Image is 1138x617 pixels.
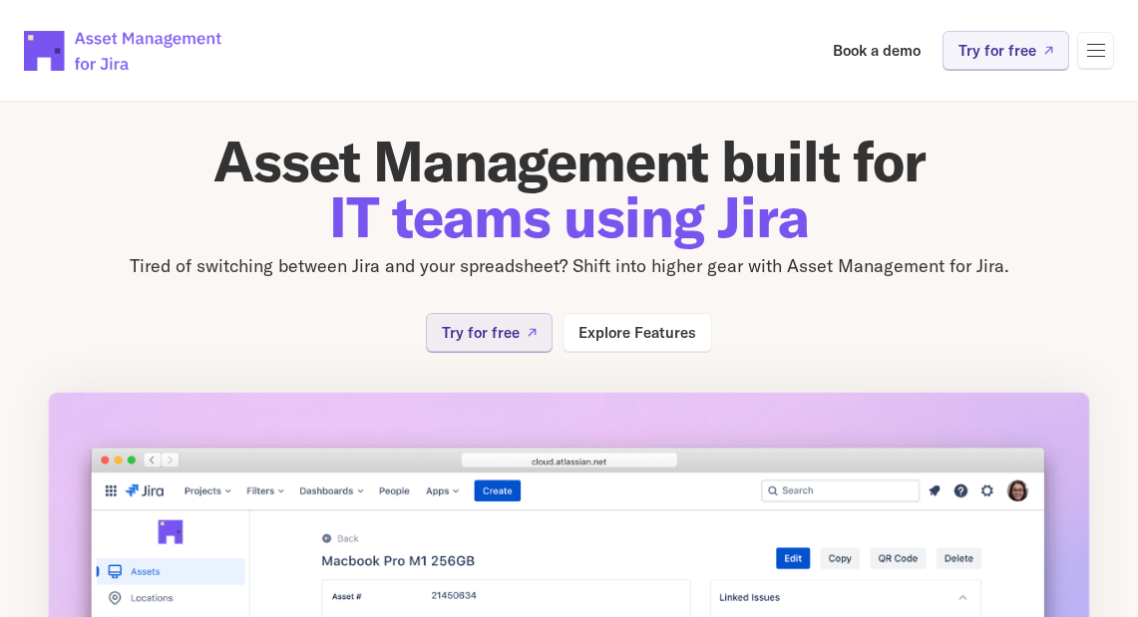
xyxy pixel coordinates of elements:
a: Try for free [943,31,1069,70]
p: Tired of switching between Jira and your spreadsheet? Shift into higher gear with Asset Managemen... [48,252,1090,281]
p: Book a demo [833,43,921,58]
span: IT teams using Jira [329,181,809,251]
a: Explore Features [563,313,712,352]
p: Try for free [958,43,1036,58]
a: Try for free [426,313,553,352]
h1: Asset Management built for [48,133,1090,244]
p: Try for free [442,325,520,340]
a: Book a demo [819,31,935,70]
p: Explore Features [578,325,696,340]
